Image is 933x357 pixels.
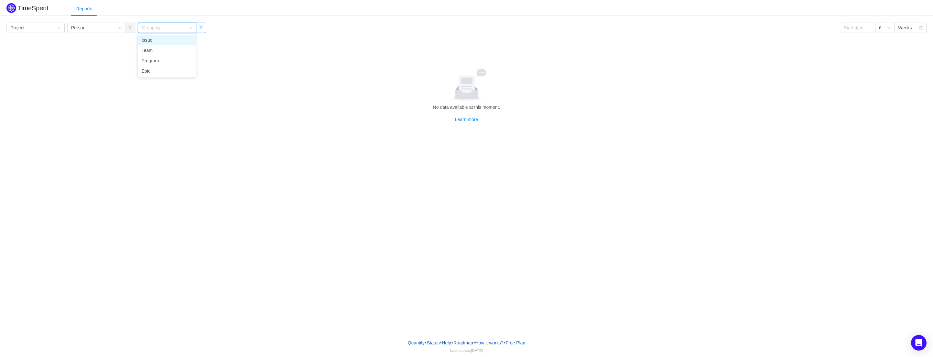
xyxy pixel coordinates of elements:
a: Status [427,338,440,348]
a: Help [441,338,451,348]
li: Issue [138,35,196,45]
button: icon: close [196,23,206,33]
i: icon: down [887,26,891,30]
button: How it works? [475,338,504,348]
span: • [440,340,441,345]
div: 6 [879,23,882,33]
div: Person [71,23,85,33]
input: Start date [840,23,875,33]
i: icon: down [57,26,61,30]
a: Quantify [408,338,425,348]
div: Reports [71,2,97,16]
a: Learn more [455,117,478,122]
div: Project [10,23,25,33]
div: Group by [142,25,185,31]
h2: TimeSpent [18,5,48,12]
div: Open Intercom Messenger [911,335,927,351]
span: Last update: [450,348,483,352]
span: • [473,340,475,345]
i: icon: down [118,26,122,30]
span: [DATE] [471,348,483,352]
i: icon: down [188,26,192,30]
span: • [504,340,505,345]
span: • [451,340,453,345]
li: Epic [138,66,196,76]
li: Team [138,45,196,56]
button: Free Plan [505,338,526,348]
div: Weeks [898,23,912,33]
img: Quantify logo [6,3,16,13]
span: No data available at this moment. [433,105,500,110]
span: • [425,340,427,345]
a: Roadmap [453,338,473,348]
button: icon: close [125,23,135,33]
li: Program [138,56,196,66]
i: icon: calendar [919,26,923,30]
